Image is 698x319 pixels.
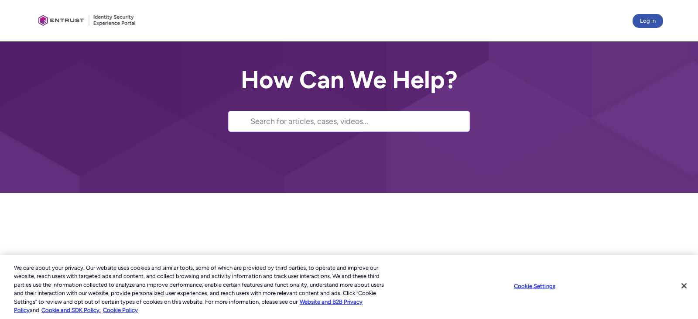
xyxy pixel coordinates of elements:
[229,111,250,131] button: Search
[228,66,470,93] h2: How Can We Help?
[250,111,469,131] input: Search for articles, cases, videos...
[41,307,101,313] a: Cookie and SDK Policy.
[674,276,694,295] button: Close
[103,307,138,313] a: Cookie Policy
[633,14,663,28] button: Log in
[507,278,562,295] button: Cookie Settings
[14,264,384,315] div: We care about your privacy. Our website uses cookies and similar tools, some of which are provide...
